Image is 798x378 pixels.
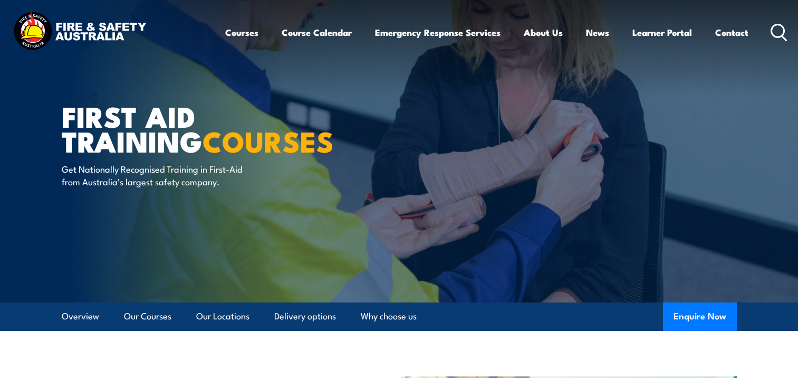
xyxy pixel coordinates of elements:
strong: COURSES [203,118,334,162]
a: Learner Portal [632,18,692,46]
a: Our Locations [196,303,249,330]
a: Course Calendar [282,18,352,46]
a: Contact [715,18,748,46]
a: Delivery options [274,303,336,330]
a: Our Courses [124,303,171,330]
a: Courses [225,18,258,46]
p: Get Nationally Recognised Training in First-Aid from Australia’s largest safety company. [62,163,254,187]
a: About Us [524,18,563,46]
a: News [586,18,609,46]
h1: First Aid Training [62,103,322,153]
a: Overview [62,303,99,330]
a: Emergency Response Services [375,18,501,46]
a: Why choose us [361,303,417,330]
button: Enquire Now [663,303,737,331]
